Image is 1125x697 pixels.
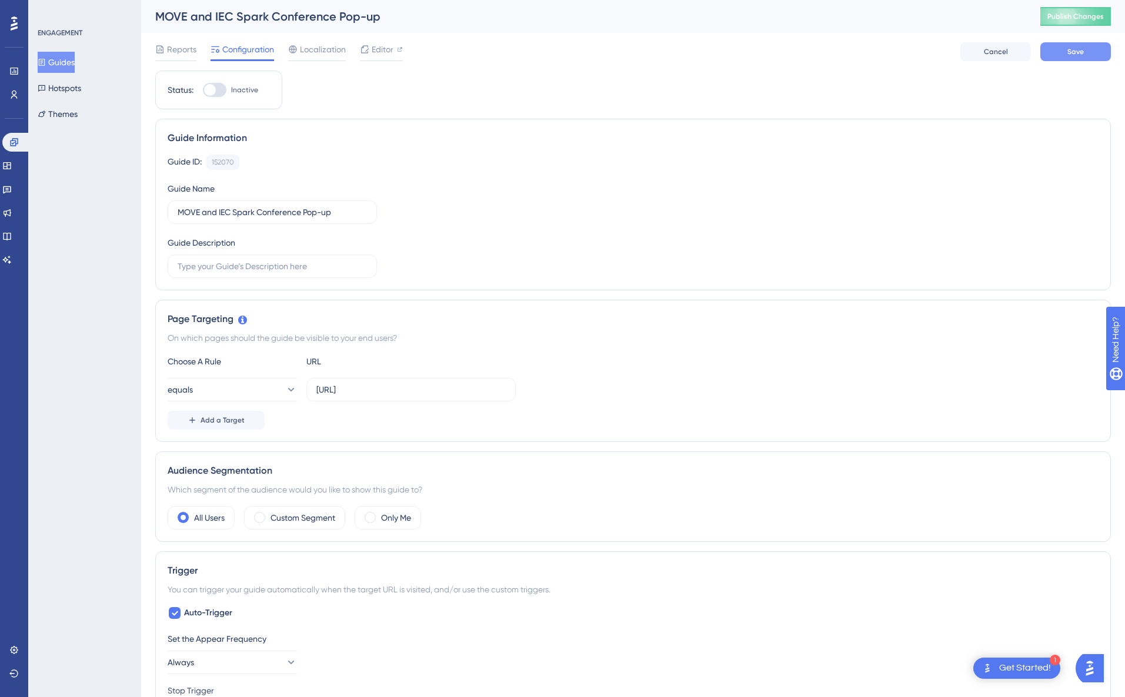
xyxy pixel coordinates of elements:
input: Type your Guide’s Description here [178,260,367,273]
div: Status: [168,83,193,97]
div: Set the Appear Frequency [168,632,1099,646]
button: Always [168,651,297,674]
div: Guide ID: [168,155,202,170]
div: Open Get Started! checklist, remaining modules: 1 [973,658,1060,679]
div: Guide Information [168,131,1099,145]
div: 1 [1050,655,1060,665]
label: All Users [194,511,225,525]
span: Add a Target [201,415,245,425]
label: Only Me [381,511,411,525]
div: Guide Name [168,182,215,196]
div: 152070 [212,158,234,167]
div: MOVE and IEC Spark Conference Pop-up [155,8,1011,25]
button: Save [1040,42,1111,61]
div: You can trigger your guide automatically when the target URL is visited, and/or use the custom tr... [168,582,1099,597]
button: Add a Target [168,411,265,430]
div: Trigger [168,564,1099,578]
button: Hotspots [38,78,81,99]
span: Always [168,655,194,669]
button: Guides [38,52,75,73]
span: equals [168,383,193,397]
span: Cancel [984,47,1008,56]
div: Get Started! [999,662,1051,675]
span: Save [1067,47,1084,56]
div: URL [306,354,436,368]
span: Editor [372,42,393,56]
button: Themes [38,103,78,125]
input: Type your Guide’s Name here [178,206,367,219]
span: Auto-Trigger [184,606,232,620]
iframe: UserGuiding AI Assistant Launcher [1076,651,1111,686]
span: Publish Changes [1047,12,1104,21]
div: Page Targeting [168,312,1099,326]
button: equals [168,378,297,401]
img: launcher-image-alternative-text [980,661,994,675]
div: On which pages should the guide be visible to your end users? [168,331,1099,345]
div: ENGAGEMENT [38,28,82,38]
span: Inactive [231,85,258,95]
button: Cancel [960,42,1031,61]
div: Which segment of the audience would you like to show this guide to? [168,482,1099,497]
div: Guide Description [168,236,235,250]
button: Publish Changes [1040,7,1111,26]
input: yourwebsite.com/path [316,383,506,396]
label: Custom Segment [271,511,335,525]
span: Localization [300,42,346,56]
span: Configuration [222,42,274,56]
div: Audience Segmentation [168,464,1099,478]
span: Reports [167,42,196,56]
div: Choose A Rule [168,354,297,368]
span: Need Help? [28,3,74,17]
